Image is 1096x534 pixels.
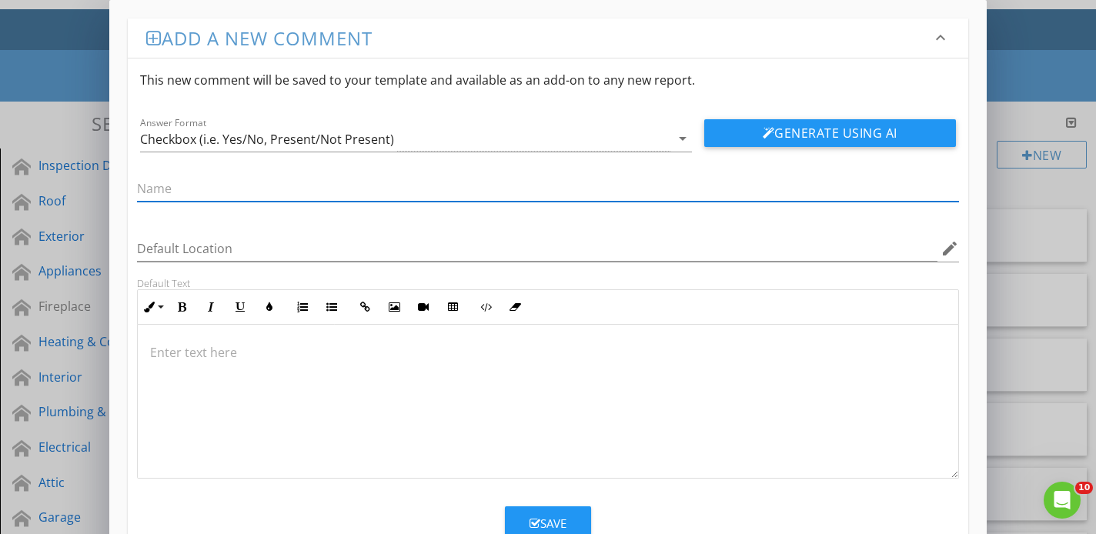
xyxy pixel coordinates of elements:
[409,292,438,322] button: Insert Video
[941,239,959,258] i: edit
[1075,482,1093,494] span: 10
[137,176,958,202] input: Name
[931,28,950,47] i: keyboard_arrow_down
[146,28,931,48] h3: Add a new comment
[317,292,346,322] button: Unordered List
[140,132,394,146] div: Checkbox (i.e. Yes/No, Present/Not Present)
[138,292,167,322] button: Inline Style
[128,58,967,102] div: This new comment will be saved to your template and available as an add-on to any new report.
[379,292,409,322] button: Insert Image (⌘P)
[255,292,284,322] button: Colors
[704,119,955,147] button: Generate Using AI
[471,292,500,322] button: Code View
[673,129,692,148] i: arrow_drop_down
[137,236,937,262] input: Default Location
[1044,482,1081,519] iframe: Intercom live chat
[500,292,530,322] button: Clear Formatting
[226,292,255,322] button: Underline (⌘U)
[137,277,958,289] div: Default Text
[530,515,566,532] div: Save
[350,292,379,322] button: Insert Link (⌘K)
[438,292,467,322] button: Insert Table
[167,292,196,322] button: Bold (⌘B)
[196,292,226,322] button: Italic (⌘I)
